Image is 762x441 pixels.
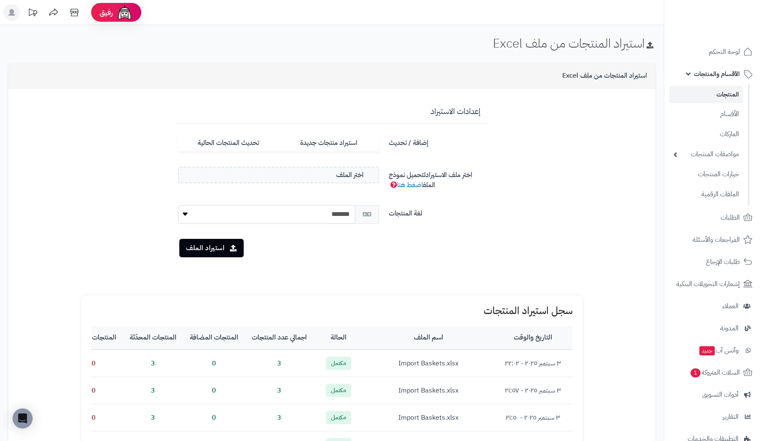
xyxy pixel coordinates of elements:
[183,326,245,350] th: المنتجات المضافة
[690,367,740,378] span: السلات المتروكة
[669,407,757,427] a: التقارير
[64,377,123,404] td: 0
[397,180,423,190] a: اضغط هنا
[702,389,739,400] span: أدوات التسويق
[326,384,351,397] span: مكتمل
[385,167,492,190] label: اختر ملف الاستيراد
[364,350,493,377] td: Import Baskets.xlsx
[669,385,757,405] a: أدوات التسويق
[493,377,573,404] td: ٣ سبتمبر ٢٠٢٥ - ٢١:٥٧
[562,72,647,80] h3: استيراد المنتجات من ملف Excel
[116,4,133,21] img: ai-face.png
[720,322,739,334] span: المدونة
[493,350,573,377] td: ٣ سبتمبر ٢٠٢٥ - ٢٢:٠٢
[669,125,743,143] a: الماركات
[431,106,480,117] span: إعدادات الاستيراد
[669,208,757,228] a: الطلبات
[179,239,244,257] button: استيراد الملف
[676,278,740,290] span: إشعارات التحويلات البنكية
[709,46,740,58] span: لوحة التحكم
[13,408,33,428] div: Open Intercom Messenger
[364,377,493,404] td: Import Baskets.xlsx
[183,350,245,377] td: 0
[245,377,313,404] td: 3
[705,23,754,41] img: logo-2.png
[64,404,123,431] td: 0
[178,134,278,152] label: تحديث المنتجات الحالية
[669,274,757,294] a: إشعارات التحويلات البنكية
[326,357,351,370] span: مكتمل
[493,326,573,350] th: التاريخ والوقت
[669,185,743,203] a: الملفات الرقمية
[326,411,351,424] span: مكتمل
[722,300,739,312] span: العملاء
[669,318,757,338] a: المدونة
[669,230,757,250] a: المراجعات والأسئلة
[669,362,757,383] a: السلات المتروكة1
[183,404,245,431] td: 0
[313,326,364,350] th: الحالة
[669,145,743,163] a: مواصفات المنتجات
[698,345,739,356] span: وآتس آب
[364,404,493,431] td: Import Baskets.xlsx
[278,134,379,152] label: استيراد منتجات جديدة
[721,212,740,223] span: الطلبات
[123,326,183,350] th: المنتجات المحدّثة
[669,86,743,103] a: المنتجات
[699,346,715,355] span: جديد
[693,234,740,246] span: المراجعات والأسئلة
[22,4,43,23] a: تحديثات المنصة
[706,256,740,268] span: طلبات الإرجاع
[64,350,123,377] td: 0
[669,165,743,183] a: خيارات المنتجات
[123,350,183,377] td: 3
[245,326,313,350] th: اجمالي عدد المنتجات
[493,404,573,431] td: ٣ سبتمبر ٢٠٢٥ - ٢١:٥٠
[183,377,245,404] td: 0
[669,340,757,360] a: وآتس آبجديد
[723,411,739,423] span: التقارير
[64,326,123,350] th: المنتجات الفاشلة
[385,134,492,148] label: إضافة / تحديث
[336,170,364,180] span: اختر الملف
[669,105,743,123] a: الأقسام
[99,8,113,18] span: رفيق
[669,252,757,272] a: طلبات الإرجاع
[669,296,757,316] a: العملاء
[123,404,183,431] td: 3
[669,42,757,62] a: لوحة التحكم
[245,350,313,377] td: 3
[493,36,655,50] h1: استيراد المنتجات من ملف Excel
[691,368,701,378] span: 1
[694,68,740,80] span: الأقسام والمنتجات
[389,170,435,190] span: لتحميل نموذج الملف
[245,404,313,431] td: 3
[364,326,493,350] th: اسم الملف
[91,305,573,316] h1: سجل استيراد المنتجات
[123,377,183,404] td: 3
[385,205,492,218] label: لغة المنتجات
